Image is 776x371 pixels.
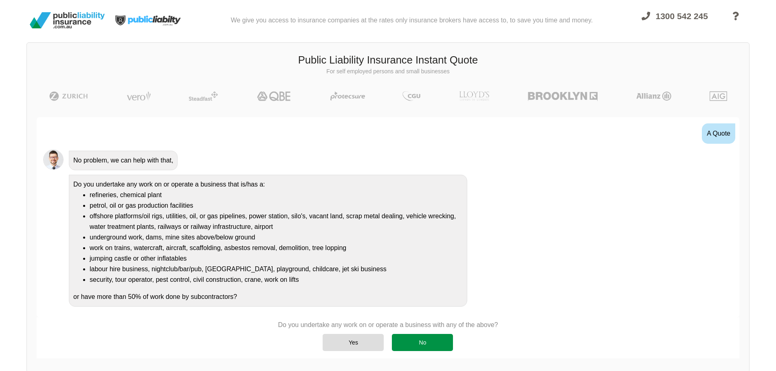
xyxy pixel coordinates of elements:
li: refineries, chemical plant [90,190,463,200]
li: labour hire business, nightclub/bar/pub, [GEOGRAPHIC_DATA], playground, childcare, jet ski business [90,264,463,274]
img: Public Liability Insurance Light [108,3,189,37]
li: security, tour operator, pest control, civil construction, crane, work on lifts [90,274,463,285]
img: AIG | Public Liability Insurance [706,91,730,101]
li: jumping castle or other inflatables [90,253,463,264]
div: We give you access to insurance companies at the rates only insurance brokers have access to, to ... [231,3,593,37]
div: A Quote [702,123,735,144]
div: No [392,334,453,351]
img: Steadfast | Public Liability Insurance [185,91,221,101]
li: petrol, oil or gas production facilities [90,200,463,211]
img: Allianz | Public Liability Insurance [632,91,675,101]
img: Zurich | Public Liability Insurance [46,91,92,101]
img: Vero | Public Liability Insurance [123,91,154,101]
div: Yes [323,334,384,351]
div: Do you undertake any work on or operate a business that is/has a: or have more than 50% of work d... [69,175,467,307]
span: 1300 542 245 [656,11,708,21]
p: Do you undertake any work on or operate a business with any of the above? [278,321,498,329]
img: Brooklyn | Public Liability Insurance [525,91,601,101]
div: No problem, we can help with that, [69,151,178,170]
li: offshore platforms/oil rigs, utilities, oil, or gas pipelines, power station, silo's, vacant land... [90,211,463,232]
img: CGU | Public Liability Insurance [399,91,424,101]
img: Chatbot | PLI [43,149,64,170]
img: Public Liability Insurance [26,9,108,32]
a: 1300 542 245 [634,7,715,37]
p: For self employed persons and small businesses [33,68,743,76]
img: LLOYD's | Public Liability Insurance [455,91,494,101]
li: underground work, dams, mine sites above/below ground [90,232,463,243]
img: QBE | Public Liability Insurance [252,91,296,101]
img: Protecsure | Public Liability Insurance [327,91,368,101]
h3: Public Liability Insurance Instant Quote [33,53,743,68]
li: work on trains, watercraft, aircraft, scaffolding, asbestos removal, demolition, tree lopping [90,243,463,253]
